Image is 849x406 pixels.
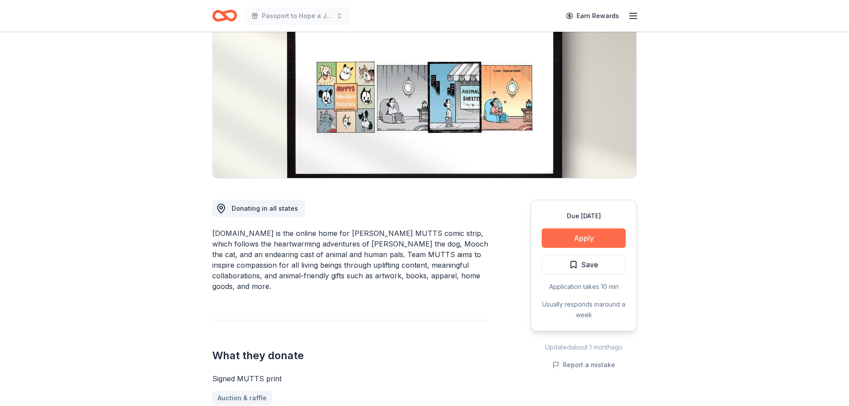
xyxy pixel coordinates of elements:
a: Auction & raffle [212,391,272,405]
span: Donating in all states [232,205,298,212]
button: Report a mistake [552,360,615,370]
h2: What they donate [212,349,488,363]
img: Image for MUTTS [213,9,636,178]
button: Save [542,255,626,274]
div: Due [DATE] [542,211,626,221]
div: Usually responds in around a week [542,299,626,320]
span: Passport to Hope a Journey of Progress [262,11,333,21]
div: Updated about 1 month ago [531,342,637,353]
div: Application takes 10 min [542,281,626,292]
button: Apply [542,228,626,248]
span: Save [581,259,598,270]
div: [DOMAIN_NAME] is the online home for [PERSON_NAME] MUTTS comic strip, which follows the heartwarm... [212,228,488,292]
a: Home [212,5,237,26]
div: Signed MUTTS print [212,373,488,384]
button: Passport to Hope a Journey of Progress [244,7,350,25]
a: Earn Rewards [561,8,624,24]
